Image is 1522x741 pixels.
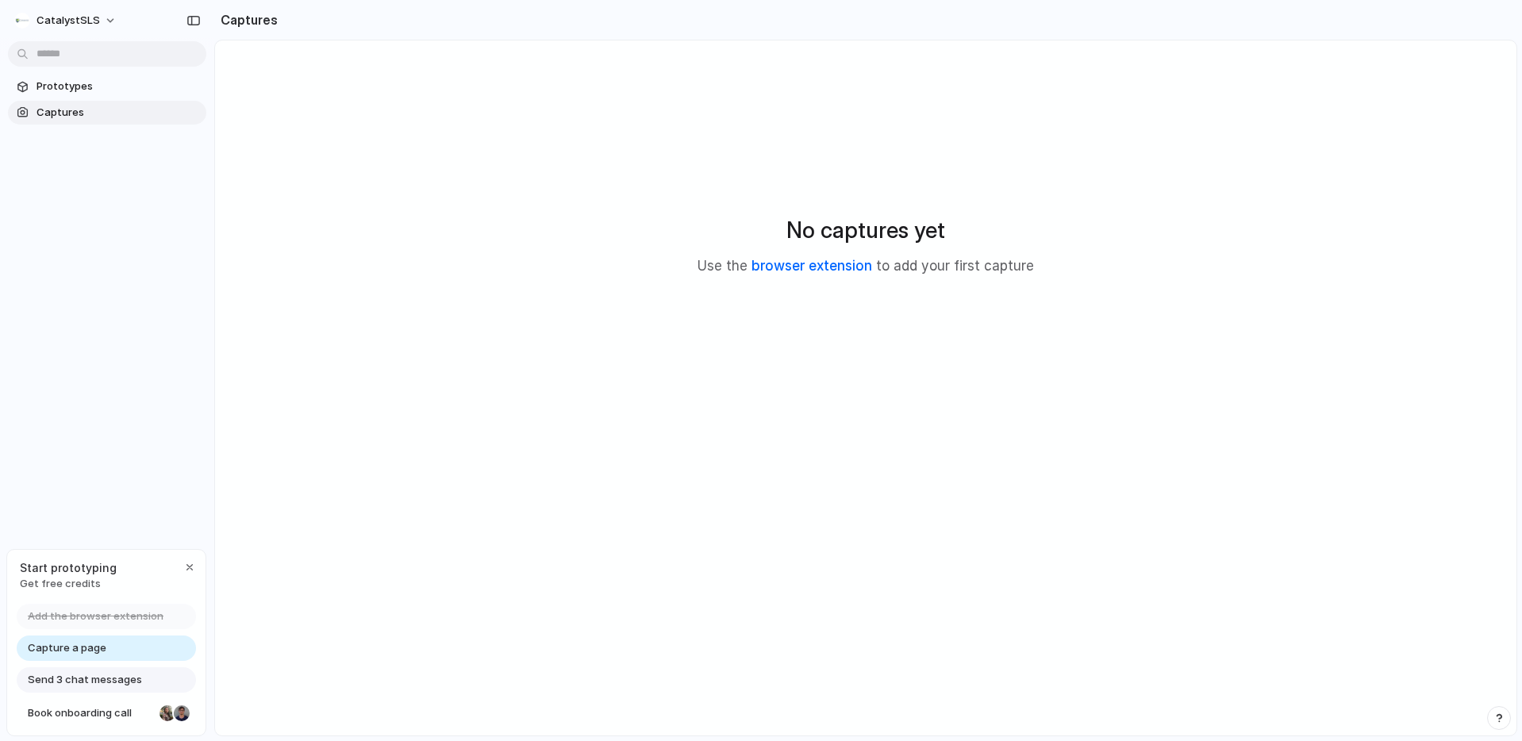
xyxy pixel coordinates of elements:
[20,576,117,592] span: Get free credits
[158,704,177,723] div: Nicole Kubica
[20,559,117,576] span: Start prototyping
[172,704,191,723] div: Christian Iacullo
[37,13,100,29] span: CatalystSLS
[28,640,106,656] span: Capture a page
[8,101,206,125] a: Captures
[28,672,142,688] span: Send 3 chat messages
[786,213,945,247] h2: No captures yet
[37,105,200,121] span: Captures
[37,79,200,94] span: Prototypes
[28,705,153,721] span: Book onboarding call
[8,8,125,33] button: CatalystSLS
[17,701,196,726] a: Book onboarding call
[751,258,872,274] a: browser extension
[698,256,1034,277] p: Use the to add your first capture
[214,10,278,29] h2: Captures
[28,609,163,624] span: Add the browser extension
[8,75,206,98] a: Prototypes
